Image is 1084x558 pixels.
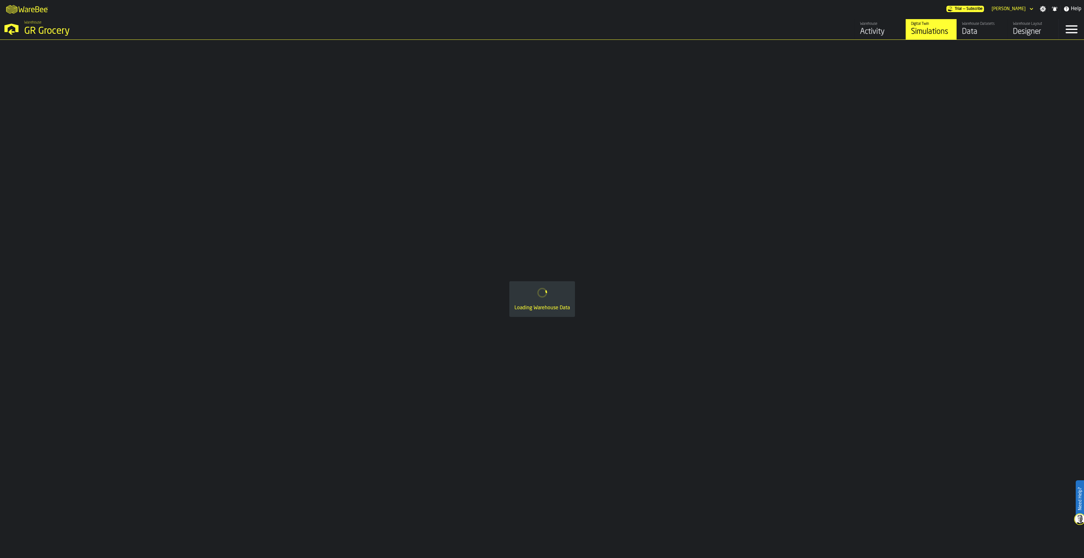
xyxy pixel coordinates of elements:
label: button-toggle-Help [1061,5,1084,13]
div: Data [962,27,1002,37]
a: link-to-/wh/i/e451d98b-95f6-4604-91ff-c80219f9c36d/pricing/ [946,6,984,12]
label: button-toggle-Notifications [1049,6,1060,12]
span: Trial [955,7,962,11]
div: Activity [860,27,901,37]
div: Warehouse Datasets [962,22,1002,26]
div: Designer [1013,27,1053,37]
div: Menu Subscription [946,6,984,12]
label: Need Help? [1076,481,1083,517]
span: Help [1071,5,1081,13]
div: Warehouse Layout [1013,22,1053,26]
div: Warehouse [860,22,901,26]
div: Simulations [911,27,951,37]
div: DropdownMenuValue-Sandhya Gopakumar [992,6,1026,11]
div: GR Grocery [24,25,196,37]
label: button-toggle-Settings [1037,6,1049,12]
span: — [963,7,965,11]
label: button-toggle-Menu [1059,19,1084,39]
div: Digital Twin [911,22,951,26]
div: DropdownMenuValue-Sandhya Gopakumar [989,5,1035,13]
span: Subscribe [966,7,983,11]
a: link-to-/wh/i/e451d98b-95f6-4604-91ff-c80219f9c36d/feed/ [855,19,906,39]
a: link-to-/wh/i/e451d98b-95f6-4604-91ff-c80219f9c36d/data [957,19,1008,39]
span: Warehouse [24,20,41,25]
a: link-to-/wh/i/e451d98b-95f6-4604-91ff-c80219f9c36d/simulations [906,19,957,39]
a: link-to-/wh/i/e451d98b-95f6-4604-91ff-c80219f9c36d/designer [1008,19,1059,39]
div: Loading Warehouse Data [514,304,570,312]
